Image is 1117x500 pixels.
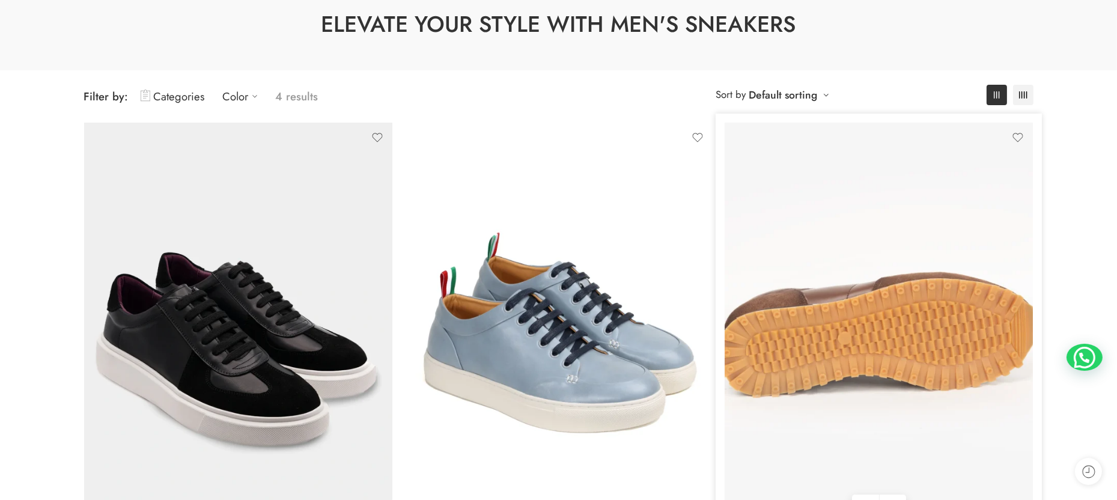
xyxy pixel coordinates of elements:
[749,87,817,103] a: Default sorting
[84,88,129,105] span: Filter by:
[223,82,264,111] a: Color
[30,9,1087,40] h1: Elevate Your Style with Men's Sneakers
[716,85,746,105] span: Sort by
[276,82,318,111] p: 4 results
[141,82,205,111] a: Categories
